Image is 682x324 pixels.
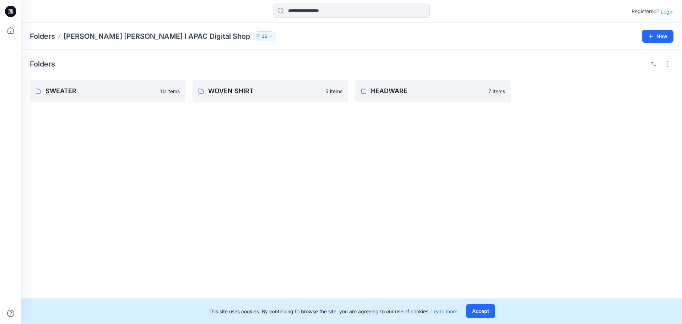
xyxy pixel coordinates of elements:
[488,87,505,95] p: 7 items
[355,80,511,102] a: HEADWARE7 items
[208,86,321,96] p: WOVEN SHIRT
[466,304,495,318] button: Accept
[661,8,673,15] p: Login
[30,60,55,68] h4: Folders
[45,86,156,96] p: SWEATER
[262,32,267,40] p: 36
[325,87,342,95] p: 5 items
[209,308,458,315] p: This site uses cookies. By continuing to browse the site, you are agreeing to our use of cookies.
[431,308,458,314] a: Learn more
[64,31,250,41] p: [PERSON_NAME] [PERSON_NAME] I APAC Digital Shop
[30,80,185,102] a: SWEATER10 items
[642,30,673,43] button: New
[253,31,276,41] button: 36
[160,87,180,95] p: 10 items
[30,31,55,41] a: Folders
[632,7,659,16] p: Registered?
[371,86,484,96] p: HEADWARE
[193,80,348,102] a: WOVEN SHIRT5 items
